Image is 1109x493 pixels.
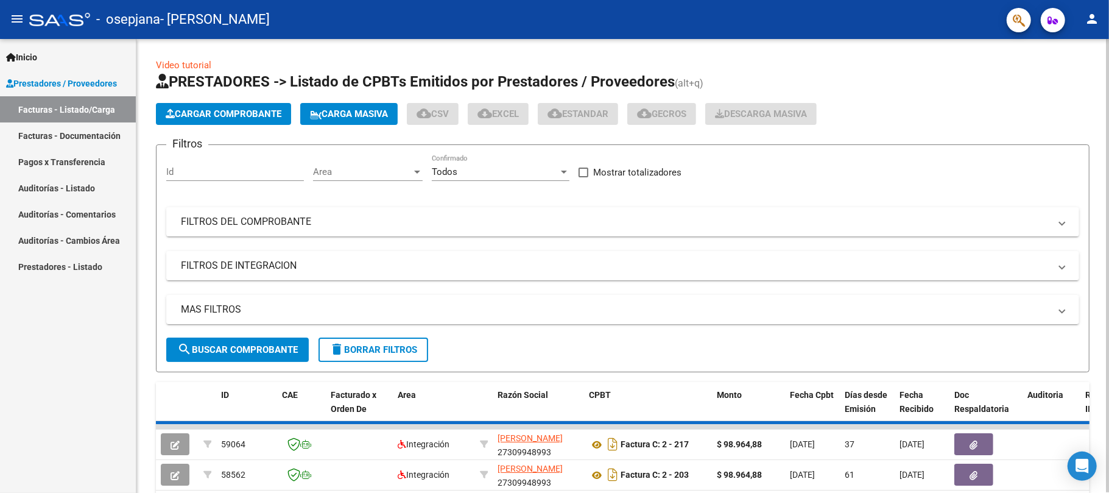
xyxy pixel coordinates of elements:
span: Fecha Cpbt [790,390,834,400]
span: [DATE] [790,470,815,480]
span: Facturado x Orden De [331,390,376,414]
datatable-header-cell: Doc Respaldatoria [949,382,1023,436]
span: 61 [845,470,854,480]
button: Estandar [538,103,618,125]
mat-expansion-panel-header: FILTROS DEL COMPROBANTE [166,207,1079,236]
span: CSV [417,108,449,119]
button: CSV [407,103,459,125]
span: CPBT [589,390,611,400]
mat-icon: search [177,342,192,356]
mat-panel-title: MAS FILTROS [181,303,1050,316]
span: Inicio [6,51,37,64]
span: CAE [282,390,298,400]
mat-icon: cloud_download [637,106,652,121]
mat-icon: delete [329,342,344,356]
span: - [PERSON_NAME] [160,6,270,33]
span: (alt+q) [675,77,703,89]
div: Open Intercom Messenger [1068,452,1097,481]
datatable-header-cell: ID [216,382,277,436]
mat-panel-title: FILTROS DEL COMPROBANTE [181,215,1050,229]
span: Prestadores / Proveedores [6,77,117,90]
datatable-header-cell: Fecha Cpbt [785,382,840,436]
span: [PERSON_NAME] [498,433,563,443]
span: Cargar Comprobante [166,108,281,119]
div: 27309948993 [498,462,579,488]
span: 37 [845,439,854,449]
mat-panel-title: FILTROS DE INTEGRACION [181,259,1050,272]
button: Carga Masiva [300,103,398,125]
span: Borrar Filtros [329,344,417,355]
span: Integración [398,439,449,449]
span: Mostrar totalizadores [593,165,681,180]
mat-icon: person [1085,12,1099,26]
strong: $ 98.964,88 [717,470,762,480]
span: [DATE] [900,439,924,449]
datatable-header-cell: Area [393,382,475,436]
span: - osepjana [96,6,160,33]
span: Monto [717,390,742,400]
span: Gecros [637,108,686,119]
button: Gecros [627,103,696,125]
span: 58562 [221,470,245,480]
a: Video tutorial [156,60,211,71]
mat-icon: menu [10,12,24,26]
mat-expansion-panel-header: FILTROS DE INTEGRACION [166,251,1079,280]
mat-icon: cloud_download [417,106,431,121]
datatable-header-cell: CAE [277,382,326,436]
span: Carga Masiva [310,108,388,119]
span: Doc Respaldatoria [954,390,1009,414]
button: Buscar Comprobante [166,338,309,362]
span: [DATE] [900,470,924,480]
span: Descarga Masiva [715,108,807,119]
datatable-header-cell: CPBT [584,382,712,436]
i: Descargar documento [605,465,621,484]
span: Integración [398,470,449,480]
span: [PERSON_NAME] [498,464,563,473]
datatable-header-cell: Facturado x Orden De [326,382,393,436]
span: Días desde Emisión [845,390,887,414]
datatable-header-cell: Auditoria [1023,382,1080,436]
datatable-header-cell: Razón Social [493,382,584,436]
span: Area [313,166,412,177]
strong: Factura C: 2 - 203 [621,470,689,480]
datatable-header-cell: Fecha Recibido [895,382,949,436]
span: Buscar Comprobante [177,344,298,355]
mat-icon: cloud_download [477,106,492,121]
mat-expansion-panel-header: MAS FILTROS [166,295,1079,324]
strong: $ 98.964,88 [717,439,762,449]
span: Estandar [547,108,608,119]
span: Razón Social [498,390,548,400]
span: Fecha Recibido [900,390,934,414]
datatable-header-cell: Monto [712,382,785,436]
button: Descarga Masiva [705,103,817,125]
i: Descargar documento [605,434,621,454]
span: ID [221,390,229,400]
span: 59064 [221,439,245,449]
span: Todos [432,166,457,177]
span: Area [398,390,416,400]
button: Borrar Filtros [319,338,428,362]
datatable-header-cell: Días desde Emisión [840,382,895,436]
button: Cargar Comprobante [156,103,291,125]
span: Auditoria [1027,390,1063,400]
span: [DATE] [790,439,815,449]
span: EXCEL [477,108,519,119]
span: PRESTADORES -> Listado de CPBTs Emitidos por Prestadores / Proveedores [156,73,675,90]
strong: Factura C: 2 - 217 [621,440,689,450]
app-download-masive: Descarga masiva de comprobantes (adjuntos) [705,103,817,125]
h3: Filtros [166,135,208,152]
button: EXCEL [468,103,529,125]
div: 27309948993 [498,431,579,457]
mat-icon: cloud_download [547,106,562,121]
